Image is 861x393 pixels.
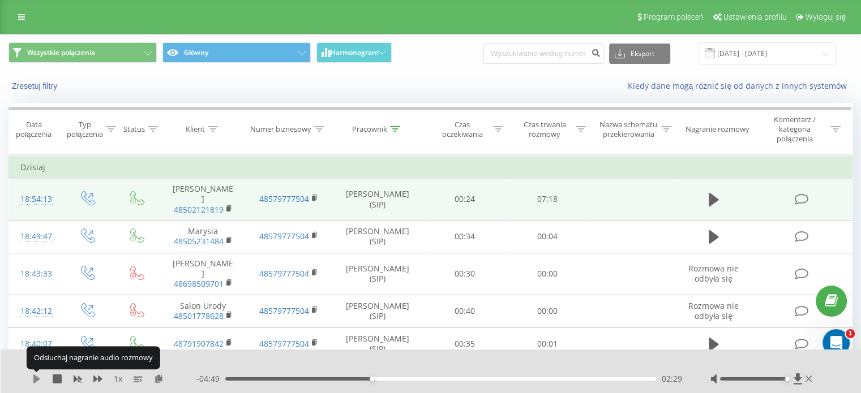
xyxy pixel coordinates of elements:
[332,220,424,253] td: [PERSON_NAME] (SIP)
[506,179,588,221] td: 07:18
[424,253,506,295] td: 00:30
[331,49,378,57] span: Harmonogram
[609,44,670,64] button: Eksport
[259,338,309,349] a: 48579777504
[114,373,122,385] span: 1 x
[174,236,224,247] a: 48505231484
[67,120,102,139] div: Typ połączenia
[806,12,846,21] span: Wyloguj się
[27,48,95,57] span: Wszystkie połączenia
[9,156,853,179] td: Dzisiaj
[8,42,157,63] button: Wszystkie połączenia
[20,263,50,285] div: 18:43:33
[259,193,309,204] a: 48579777504
[8,81,63,91] button: Zresetuj filtry
[434,120,491,139] div: Czas oczekiwania
[174,310,224,321] a: 48501778628
[259,305,309,316] a: 48579777504
[174,338,224,349] a: 48791907842
[370,377,375,381] div: Accessibility label
[627,80,853,91] a: Kiedy dane mogą różnić się od danych z innych systemów
[250,124,311,134] div: Numer biznesowy
[506,220,588,253] td: 00:04
[424,220,506,253] td: 00:34
[332,295,424,327] td: [PERSON_NAME] (SIP)
[332,327,424,360] td: [PERSON_NAME] (SIP)
[316,42,392,63] button: Harmonogram
[599,120,658,139] div: Nazwa schematu przekierowania
[27,347,160,369] div: Odsłuchaj nagranie audio rozmowy
[424,327,506,360] td: 00:35
[483,44,603,64] input: Wyszukiwanie według numeru
[785,377,789,381] div: Accessibility label
[506,295,588,327] td: 00:00
[506,327,588,360] td: 00:01
[174,278,224,289] a: 48698509701
[259,268,309,279] a: 48579777504
[9,120,58,139] div: Data połączenia
[644,12,704,21] span: Program poleceń
[186,124,205,134] div: Klient
[723,12,787,21] span: Ustawienia profilu
[162,42,311,63] button: Główny
[424,295,506,327] td: 00:40
[761,115,828,144] div: Komentarz / kategoria połączenia
[20,188,50,210] div: 18:54:13
[506,253,588,295] td: 00:00
[686,124,749,134] div: Nagranie rozmowy
[424,179,506,221] td: 00:24
[160,253,246,295] td: [PERSON_NAME]
[160,295,246,327] td: Salon Urody
[688,300,739,321] span: Rozmowa nie odbyła się
[160,179,246,221] td: [PERSON_NAME]
[20,300,50,322] div: 18:42:12
[20,333,50,355] div: 18:40:07
[196,373,225,385] span: - 04:49
[174,204,224,215] a: 48502121819
[352,124,387,134] div: Pracownik
[332,179,424,221] td: [PERSON_NAME] (SIP)
[332,253,424,295] td: [PERSON_NAME] (SIP)
[259,231,309,241] a: 48579777504
[20,226,50,248] div: 18:49:47
[662,373,682,385] span: 02:29
[516,120,573,139] div: Czas trwania rozmowy
[123,124,145,134] div: Status
[823,329,850,356] iframe: Intercom live chat
[846,329,855,338] span: 1
[688,263,739,284] span: Rozmowa nie odbyła się
[160,220,246,253] td: Marysia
